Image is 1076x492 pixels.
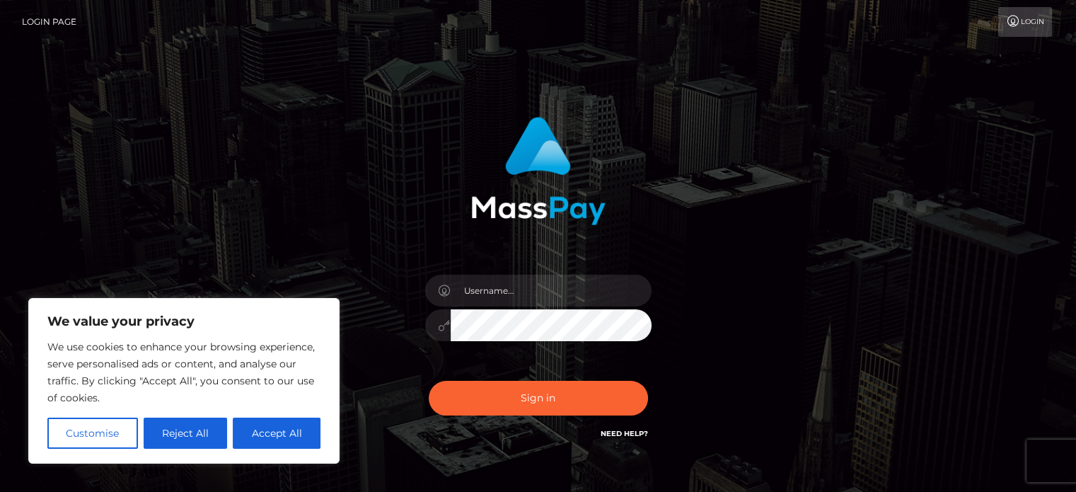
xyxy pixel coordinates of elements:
[28,298,340,464] div: We value your privacy
[47,338,320,406] p: We use cookies to enhance your browsing experience, serve personalised ads or content, and analys...
[998,7,1052,37] a: Login
[47,313,320,330] p: We value your privacy
[471,117,606,225] img: MassPay Login
[451,275,652,307] input: Username...
[144,418,228,449] button: Reject All
[233,418,320,449] button: Accept All
[47,418,138,449] button: Customise
[601,429,648,438] a: Need Help?
[429,381,648,416] button: Sign in
[22,7,76,37] a: Login Page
